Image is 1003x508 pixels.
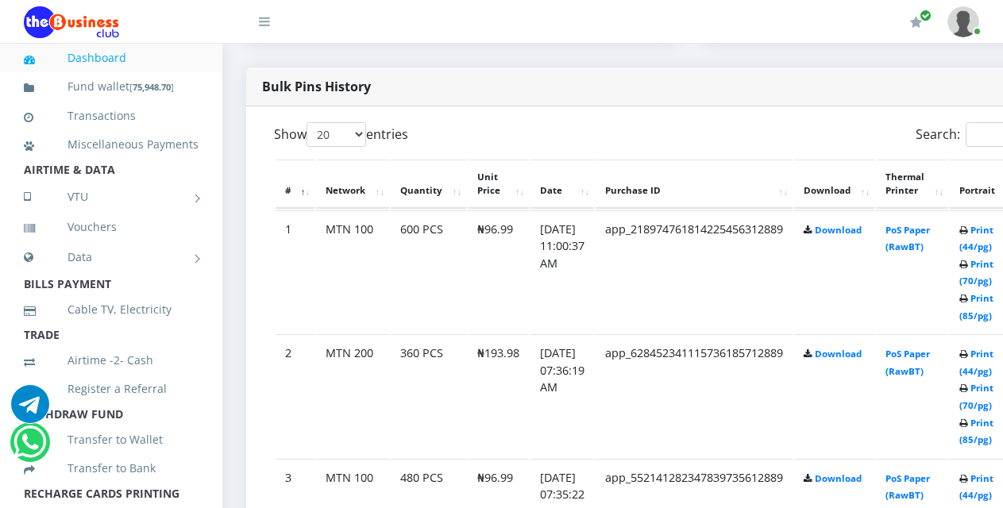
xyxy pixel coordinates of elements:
td: ₦96.99 [468,210,529,333]
a: Download [815,472,862,484]
a: Print (44/pg) [959,472,993,502]
img: User [947,6,979,37]
a: Cable TV, Electricity [24,291,199,328]
td: [DATE] 11:00:37 AM [530,210,594,333]
small: [ ] [129,81,174,93]
a: Print (44/pg) [959,348,993,377]
b: 75,948.70 [133,81,171,93]
a: PoS Paper (RawBT) [885,348,930,377]
label: Show entries [274,122,408,147]
a: Download [815,224,862,236]
strong: Bulk Pins History [262,78,371,95]
td: 600 PCS [391,210,466,333]
td: ₦193.98 [468,334,529,457]
a: PoS Paper (RawBT) [885,224,930,253]
a: Airtime -2- Cash [24,342,199,379]
th: Purchase ID: activate to sort column ascending [596,160,793,209]
a: Vouchers [24,209,199,245]
th: Thermal Printer: activate to sort column ascending [876,160,948,209]
th: Date: activate to sort column ascending [530,160,594,209]
a: Data [24,237,199,277]
td: 2 [276,334,314,457]
a: Print (85/pg) [959,417,993,446]
td: 1 [276,210,314,333]
select: Showentries [307,122,366,147]
a: PoS Paper (RawBT) [885,472,930,502]
a: Print (44/pg) [959,224,993,253]
a: Transfer to Bank [24,450,199,487]
a: Dashboard [24,40,199,76]
a: Print (70/pg) [959,258,993,287]
a: Fund wallet[75,948.70] [24,68,199,106]
td: MTN 100 [316,210,389,333]
a: Print (85/pg) [959,292,993,321]
td: 360 PCS [391,334,466,457]
th: Unit Price: activate to sort column ascending [468,160,529,209]
a: Download [815,348,862,360]
a: Transfer to Wallet [24,421,199,458]
i: Renew/Upgrade Subscription [910,16,922,29]
a: VTU [24,177,199,217]
td: app_218974761814225456312889 [596,210,793,333]
img: Logo [24,6,119,38]
th: Quantity: activate to sort column ascending [391,160,466,209]
th: Download: activate to sort column ascending [794,160,874,209]
a: Chat for support [11,397,49,423]
a: Register a Referral [24,371,199,407]
a: Chat for support [14,435,46,461]
span: Renew/Upgrade Subscription [920,10,932,21]
td: [DATE] 07:36:19 AM [530,334,594,457]
td: app_628452341115736185712889 [596,334,793,457]
th: Network: activate to sort column ascending [316,160,389,209]
th: #: activate to sort column descending [276,160,314,209]
a: Print (70/pg) [959,382,993,411]
a: Transactions [24,98,199,134]
td: MTN 200 [316,334,389,457]
a: Miscellaneous Payments [24,126,199,163]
